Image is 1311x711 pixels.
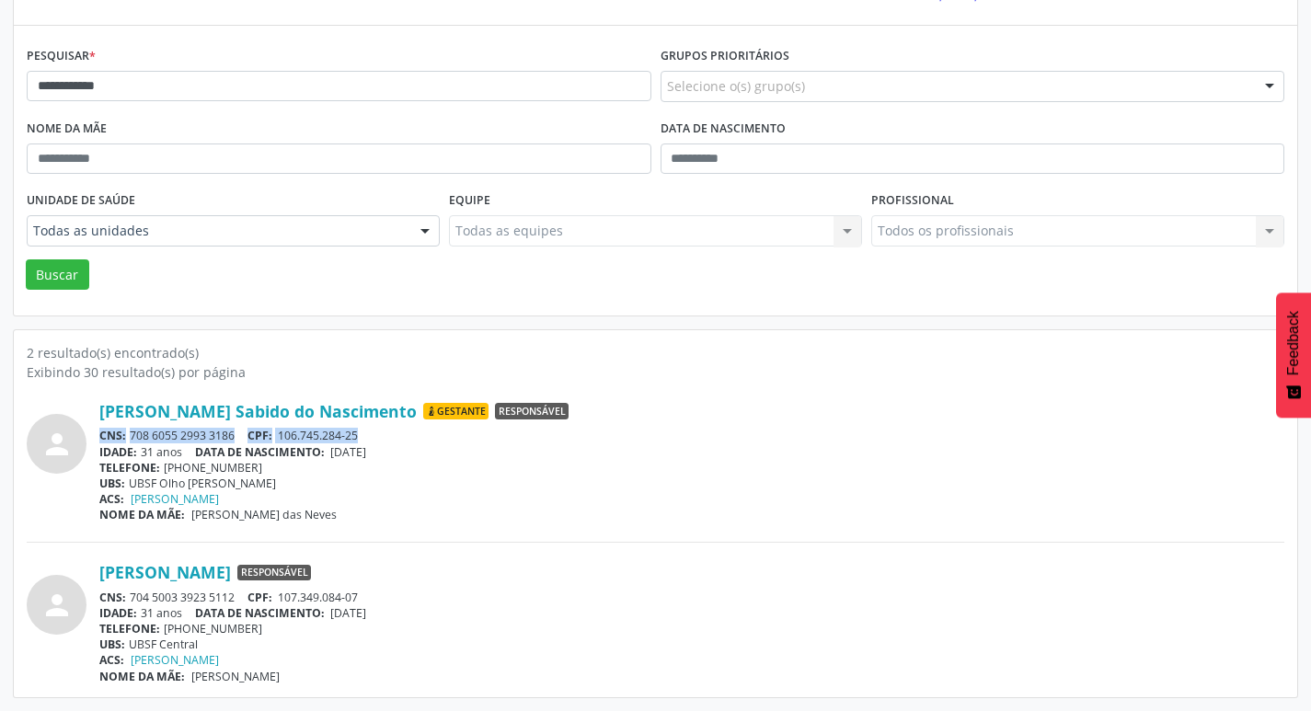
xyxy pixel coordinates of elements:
[99,476,125,491] span: UBS:
[1285,311,1302,375] span: Feedback
[99,621,1284,636] div: [PHONE_NUMBER]
[99,590,1284,605] div: 704 5003 3923 5112
[33,222,402,240] span: Todas as unidades
[661,42,789,71] label: Grupos prioritários
[191,669,280,684] span: [PERSON_NAME]
[99,605,1284,621] div: 31 anos
[99,669,185,684] span: NOME DA MÃE:
[99,507,185,522] span: NOME DA MÃE:
[99,401,417,421] a: [PERSON_NAME] Sabido do Nascimento
[27,343,1284,362] div: 2 resultado(s) encontrado(s)
[131,491,219,507] a: [PERSON_NAME]
[330,444,366,460] span: [DATE]
[495,403,569,419] span: Responsável
[131,652,219,668] a: [PERSON_NAME]
[99,491,124,507] span: ACS:
[99,444,137,460] span: IDADE:
[26,259,89,291] button: Buscar
[99,460,1284,476] div: [PHONE_NUMBER]
[661,115,786,143] label: Data de nascimento
[99,460,160,476] span: TELEFONE:
[99,428,126,443] span: CNS:
[278,590,358,605] span: 107.349.084-07
[195,444,325,460] span: DATA DE NASCIMENTO:
[99,444,1284,460] div: 31 anos
[27,42,96,71] label: Pesquisar
[237,565,311,581] span: Responsável
[423,403,489,419] span: Gestante
[99,562,231,582] a: [PERSON_NAME]
[667,76,805,96] span: Selecione o(s) grupo(s)
[99,428,1284,443] div: 708 6055 2993 3186
[195,605,325,621] span: DATA DE NASCIMENTO:
[40,589,74,622] i: person
[40,428,74,461] i: person
[27,187,135,215] label: Unidade de saúde
[278,428,358,443] span: 106.745.284-25
[99,652,124,668] span: ACS:
[99,636,1284,652] div: UBSF Central
[1276,292,1311,418] button: Feedback - Mostrar pesquisa
[99,590,126,605] span: CNS:
[99,476,1284,491] div: UBSF Olho [PERSON_NAME]
[247,590,272,605] span: CPF:
[99,605,137,621] span: IDADE:
[99,621,160,636] span: TELEFONE:
[247,428,272,443] span: CPF:
[27,362,1284,382] div: Exibindo 30 resultado(s) por página
[27,115,107,143] label: Nome da mãe
[99,636,125,652] span: UBS:
[871,187,954,215] label: Profissional
[191,507,337,522] span: [PERSON_NAME] das Neves
[330,605,366,621] span: [DATE]
[449,187,490,215] label: Equipe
